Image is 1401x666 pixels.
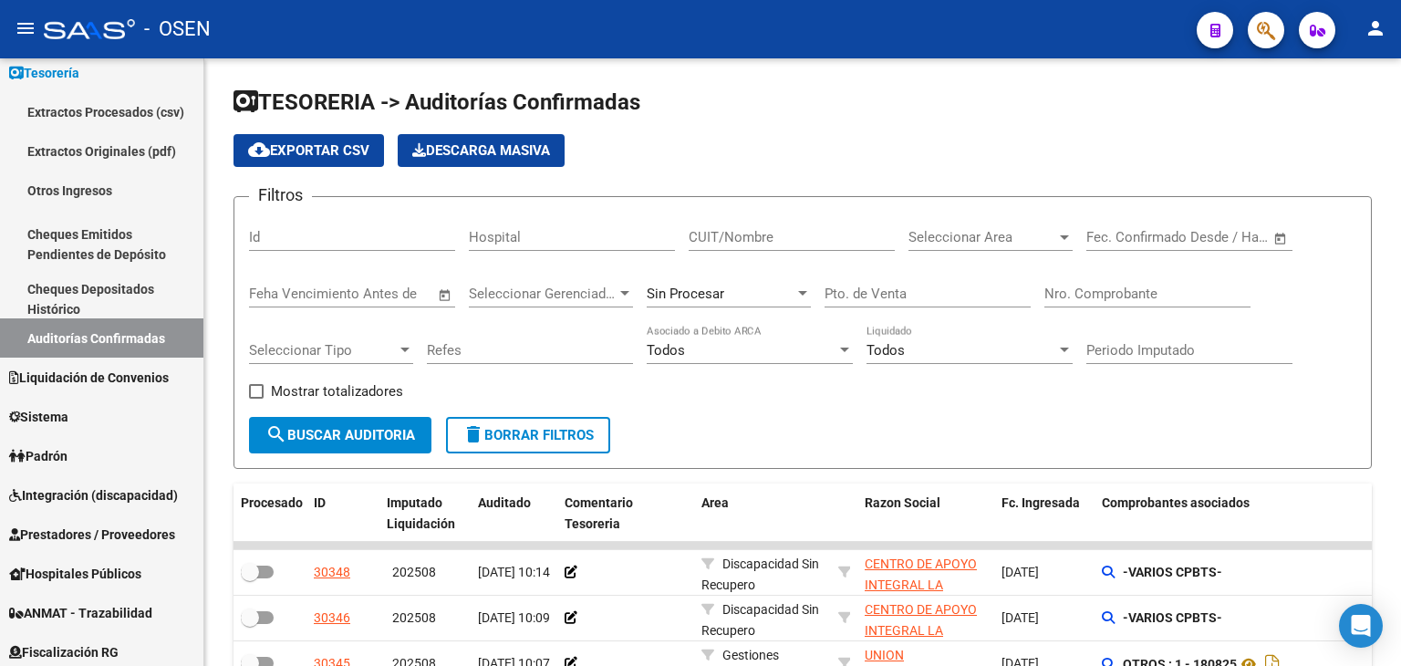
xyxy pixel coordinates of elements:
[265,427,415,443] span: Buscar Auditoria
[565,495,633,531] span: Comentario Tesoreria
[1271,228,1292,249] button: Open calendar
[249,182,312,208] h3: Filtros
[9,407,68,427] span: Sistema
[233,484,306,544] datatable-header-cell: Procesado
[446,417,610,453] button: Borrar Filtros
[249,417,431,453] button: Buscar Auditoria
[865,557,977,613] span: CENTRO DE APOYO INTEGRAL LA HUELLA SRL
[462,423,484,445] mat-icon: delete
[1001,565,1039,579] span: [DATE]
[857,484,994,544] datatable-header-cell: Razon Social
[314,495,326,510] span: ID
[144,9,211,49] span: - OSEN
[471,484,557,544] datatable-header-cell: Auditado
[314,562,350,583] div: 30348
[865,554,987,592] div: - 30716231107
[398,134,565,167] app-download-masive: Descarga masiva de comprobantes (adjuntos)
[435,285,456,306] button: Open calendar
[392,565,436,579] span: 202508
[694,484,831,544] datatable-header-cell: Area
[9,63,79,83] span: Tesorería
[9,642,119,662] span: Fiscalización RG
[9,564,141,584] span: Hospitales Públicos
[398,134,565,167] button: Descarga Masiva
[1162,229,1251,245] input: End date
[1001,495,1080,510] span: Fc. Ingresada
[478,495,531,510] span: Auditado
[1095,484,1368,544] datatable-header-cell: Comprobantes asociados
[557,484,694,544] datatable-header-cell: Comentario Tesoreria
[462,427,594,443] span: Borrar Filtros
[306,484,379,544] datatable-header-cell: ID
[248,139,270,161] mat-icon: cloud_download
[248,142,369,159] span: Exportar CSV
[9,525,175,545] span: Prestadores / Proveedores
[701,602,819,638] span: Discapacidad Sin Recupero
[865,495,940,510] span: Razon Social
[379,484,471,544] datatable-header-cell: Imputado Liquidación
[908,229,1056,245] span: Seleccionar Area
[15,17,36,39] mat-icon: menu
[1339,604,1383,648] div: Open Intercom Messenger
[9,446,67,466] span: Padrón
[701,495,729,510] span: Area
[1123,610,1222,625] strong: -VARIOS CPBTS-
[387,495,455,531] span: Imputado Liquidación
[478,610,550,625] span: [DATE] 10:09
[241,495,303,510] span: Procesado
[865,602,977,659] span: CENTRO DE APOYO INTEGRAL LA HUELLA SRL
[478,565,550,579] span: [DATE] 10:14
[9,368,169,388] span: Liquidación de Convenios
[249,342,397,359] span: Seleccionar Tipo
[469,286,617,302] span: Seleccionar Gerenciador
[1365,17,1386,39] mat-icon: person
[265,423,287,445] mat-icon: search
[9,485,178,505] span: Integración (discapacidad)
[865,599,987,638] div: - 30716231107
[412,142,550,159] span: Descarga Masiva
[647,286,724,302] span: Sin Procesar
[647,342,685,359] span: Todos
[701,557,819,592] span: Discapacidad Sin Recupero
[1123,565,1222,579] strong: -VARIOS CPBTS-
[867,342,905,359] span: Todos
[392,610,436,625] span: 202508
[233,134,384,167] button: Exportar CSV
[271,380,403,402] span: Mostrar totalizadores
[1086,229,1146,245] input: Start date
[233,89,640,115] span: TESORERIA -> Auditorías Confirmadas
[1102,495,1250,510] span: Comprobantes asociados
[314,608,350,629] div: 30346
[994,484,1095,544] datatable-header-cell: Fc. Ingresada
[1001,610,1039,625] span: [DATE]
[9,603,152,623] span: ANMAT - Trazabilidad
